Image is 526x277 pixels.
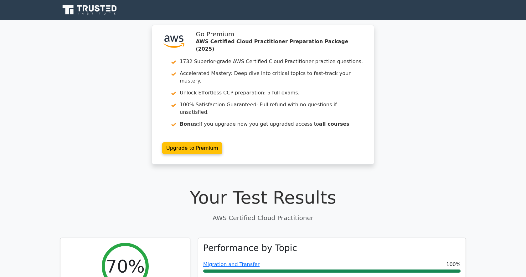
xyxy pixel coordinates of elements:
h3: Performance by Topic [203,243,297,254]
a: Migration and Transfer [203,261,260,267]
p: AWS Certified Cloud Practitioner [60,213,466,223]
a: Upgrade to Premium [162,142,222,154]
h2: 70% [106,256,145,277]
span: 100% [446,261,461,268]
h1: Your Test Results [60,187,466,208]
